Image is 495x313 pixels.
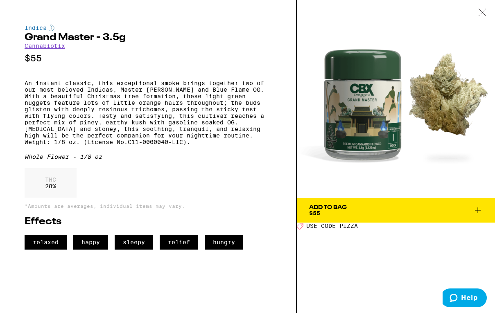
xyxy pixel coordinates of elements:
[306,223,358,229] span: USE CODE PIZZA
[73,235,108,250] span: happy
[25,43,65,49] a: Cannabiotix
[25,168,77,198] div: 28 %
[297,198,495,223] button: Add To Bag$55
[25,33,271,43] h2: Grand Master - 3.5g
[25,217,271,227] h2: Effects
[160,235,198,250] span: relief
[25,235,67,250] span: relaxed
[25,53,271,63] p: $55
[25,25,271,31] div: Indica
[25,203,271,209] p: *Amounts are averages, individual items may vary.
[309,205,347,210] div: Add To Bag
[309,210,320,216] span: $55
[50,25,54,31] img: indicaColor.svg
[25,80,271,145] p: An instant classic, this exceptional smoke brings together two of our most beloved Indicas, Maste...
[443,288,487,309] iframe: Opens a widget where you can find more information
[25,153,271,160] div: Whole Flower - 1/8 oz
[45,176,56,183] p: THC
[115,235,153,250] span: sleepy
[205,235,243,250] span: hungry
